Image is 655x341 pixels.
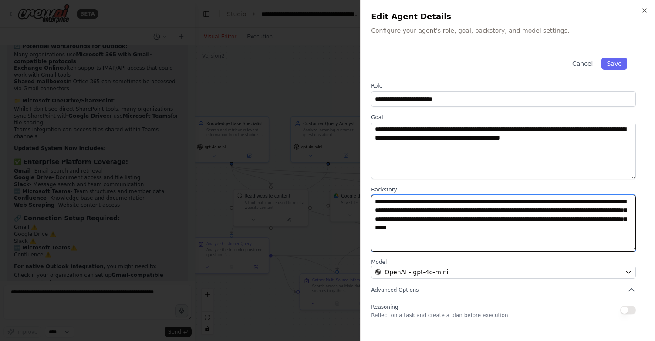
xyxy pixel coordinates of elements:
[371,10,645,23] h2: Edit Agent Details
[371,266,636,279] button: OpenAI - gpt-4o-mini
[371,329,406,336] span: Temperature:
[371,186,636,193] label: Backstory
[602,58,627,70] button: Save
[371,286,419,293] span: Advanced Options
[371,312,508,319] p: Reflect on a task and create a plan before execution
[567,58,598,70] button: Cancel
[385,268,448,276] span: OpenAI - gpt-4o-mini
[371,286,636,294] button: Advanced Options
[371,259,636,266] label: Model
[371,82,636,89] label: Role
[371,304,398,310] span: Reasoning
[371,114,636,121] label: Goal
[371,26,645,35] p: Configure your agent's role, goal, backstory, and model settings.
